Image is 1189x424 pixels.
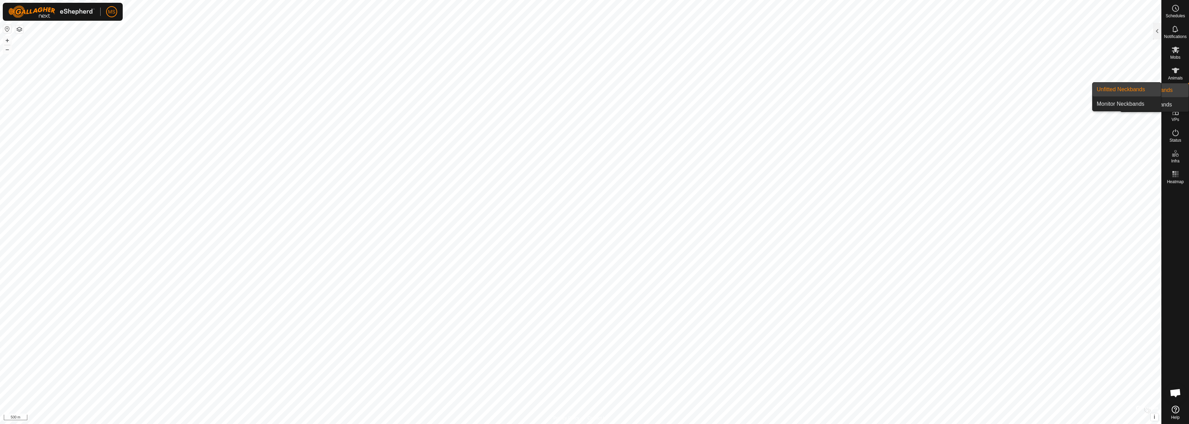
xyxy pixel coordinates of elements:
span: Infra [1171,159,1179,163]
span: Mobs [1170,55,1180,59]
span: Help [1171,415,1180,420]
button: Map Layers [15,25,24,34]
button: Reset Map [3,25,11,33]
span: VPs [1171,117,1179,122]
span: Schedules [1165,14,1185,18]
span: Heatmap [1167,180,1184,184]
a: Unfitted Neckbands [1093,83,1161,96]
a: Contact Us [588,415,608,421]
img: Gallagher Logo [8,6,95,18]
span: Animals [1168,76,1183,80]
a: Monitor Neckbands [1093,97,1161,111]
div: Open chat [1165,383,1186,403]
span: MS [108,8,115,16]
span: Status [1169,138,1181,142]
button: + [3,36,11,45]
a: Privacy Policy [553,415,579,421]
button: i [1151,413,1158,421]
a: Help [1162,403,1189,422]
span: Unfitted Neckbands [1097,85,1145,94]
span: i [1154,414,1155,420]
span: Monitor Neckbands [1097,100,1144,108]
button: – [3,45,11,54]
span: Notifications [1164,35,1187,39]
